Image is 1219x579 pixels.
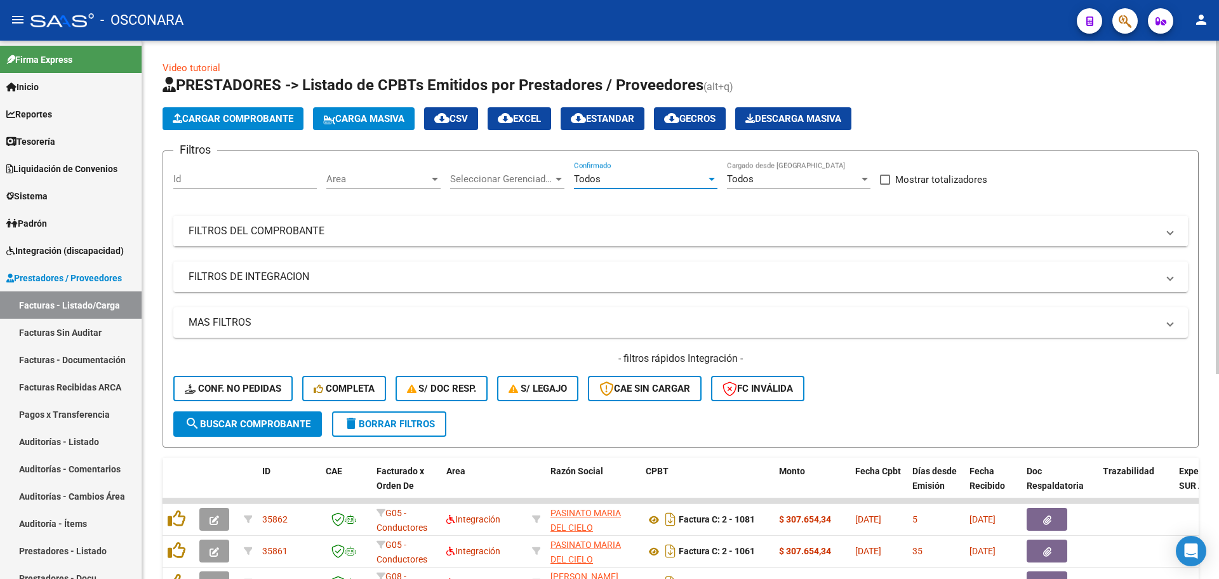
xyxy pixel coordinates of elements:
[1098,458,1174,514] datatable-header-cell: Trazabilidad
[424,107,478,130] button: CSV
[332,411,446,437] button: Borrar Filtros
[323,113,404,124] span: Carga Masiva
[326,466,342,476] span: CAE
[6,135,55,149] span: Tesorería
[434,110,450,126] mat-icon: cloud_download
[262,546,288,556] span: 35861
[450,173,553,185] span: Seleccionar Gerenciador
[371,458,441,514] datatable-header-cell: Facturado x Orden De
[545,458,641,514] datatable-header-cell: Razón Social
[907,458,964,514] datatable-header-cell: Días desde Emisión
[396,376,488,401] button: S/ Doc Resp.
[1194,12,1209,27] mat-icon: person
[735,107,851,130] app-download-masive: Descarga masiva de comprobantes (adjuntos)
[550,538,636,564] div: 27343021025
[163,76,703,94] span: PRESTADORES -> Listado de CPBTs Emitidos por Prestadores / Proveedores
[326,173,429,185] span: Area
[654,107,726,130] button: Gecros
[262,514,288,524] span: 35862
[173,376,293,401] button: Conf. no pedidas
[343,416,359,431] mat-icon: delete
[969,466,1005,491] span: Fecha Recibido
[262,466,270,476] span: ID
[498,110,513,126] mat-icon: cloud_download
[6,271,122,285] span: Prestadores / Proveedores
[745,113,841,124] span: Descarga Masiva
[376,508,427,561] span: G05 - Conductores Navales Rosario
[173,352,1188,366] h4: - filtros rápidos Integración -
[321,458,371,514] datatable-header-cell: CAE
[1103,466,1154,476] span: Trazabilidad
[302,376,386,401] button: Completa
[313,107,415,130] button: Carga Masiva
[646,466,669,476] span: CPBT
[6,162,117,176] span: Liquidación de Convenios
[664,110,679,126] mat-icon: cloud_download
[855,466,901,476] span: Fecha Cpbt
[185,383,281,394] span: Conf. no pedidas
[446,546,500,556] span: Integración
[257,458,321,514] datatable-header-cell: ID
[173,141,217,159] h3: Filtros
[664,113,716,124] span: Gecros
[912,546,923,556] span: 35
[662,509,679,529] i: Descargar documento
[10,12,25,27] mat-icon: menu
[434,113,468,124] span: CSV
[571,110,586,126] mat-icon: cloud_download
[550,466,603,476] span: Razón Social
[6,216,47,230] span: Padrón
[550,508,621,533] span: PASINATO MARIA DEL CIELO
[912,466,957,491] span: Días desde Emisión
[100,6,183,34] span: - OSCONARA
[779,514,831,524] strong: $ 307.654,34
[703,81,733,93] span: (alt+q)
[855,546,881,556] span: [DATE]
[446,514,500,524] span: Integración
[561,107,644,130] button: Estandar
[1176,536,1206,566] div: Open Intercom Messenger
[509,383,567,394] span: S/ legajo
[314,383,375,394] span: Completa
[969,546,996,556] span: [DATE]
[173,113,293,124] span: Cargar Comprobante
[163,107,303,130] button: Cargar Comprobante
[407,383,477,394] span: S/ Doc Resp.
[571,113,634,124] span: Estandar
[185,418,310,430] span: Buscar Comprobante
[550,506,636,533] div: 27343021025
[6,53,72,67] span: Firma Express
[6,80,39,94] span: Inicio
[185,416,200,431] mat-icon: search
[189,224,1157,238] mat-panel-title: FILTROS DEL COMPROBANTE
[599,383,690,394] span: CAE SIN CARGAR
[550,540,621,564] span: PASINATO MARIA DEL CIELO
[173,307,1188,338] mat-expansion-panel-header: MAS FILTROS
[189,316,1157,329] mat-panel-title: MAS FILTROS
[969,514,996,524] span: [DATE]
[163,62,220,74] a: Video tutorial
[774,458,850,514] datatable-header-cell: Monto
[588,376,702,401] button: CAE SIN CARGAR
[855,514,881,524] span: [DATE]
[343,418,435,430] span: Borrar Filtros
[895,172,987,187] span: Mostrar totalizadores
[1022,458,1098,514] datatable-header-cell: Doc Respaldatoria
[6,244,124,258] span: Integración (discapacidad)
[376,466,424,491] span: Facturado x Orden De
[735,107,851,130] button: Descarga Masiva
[488,107,551,130] button: EXCEL
[446,466,465,476] span: Area
[6,107,52,121] span: Reportes
[912,514,917,524] span: 5
[173,411,322,437] button: Buscar Comprobante
[173,262,1188,292] mat-expansion-panel-header: FILTROS DE INTEGRACION
[679,547,755,557] strong: Factura C: 2 - 1061
[173,216,1188,246] mat-expansion-panel-header: FILTROS DEL COMPROBANTE
[679,515,755,525] strong: Factura C: 2 - 1081
[964,458,1022,514] datatable-header-cell: Fecha Recibido
[662,541,679,561] i: Descargar documento
[641,458,774,514] datatable-header-cell: CPBT
[498,113,541,124] span: EXCEL
[727,173,754,185] span: Todos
